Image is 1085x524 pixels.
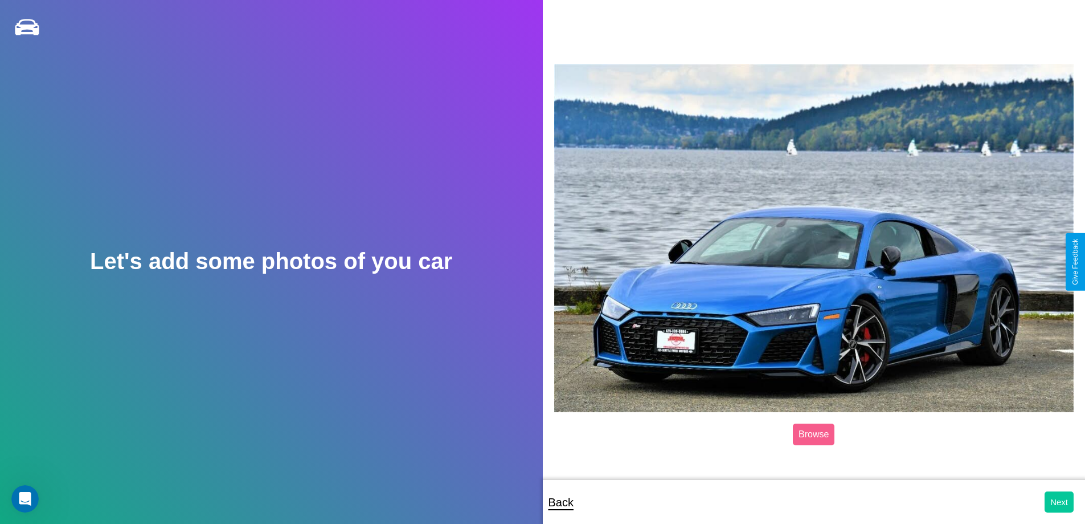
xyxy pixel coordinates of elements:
h2: Let's add some photos of you car [90,249,452,274]
div: Give Feedback [1071,239,1079,285]
p: Back [548,492,574,513]
button: Next [1045,491,1074,513]
iframe: Intercom live chat [11,485,39,513]
img: posted [554,64,1074,413]
label: Browse [793,424,834,445]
